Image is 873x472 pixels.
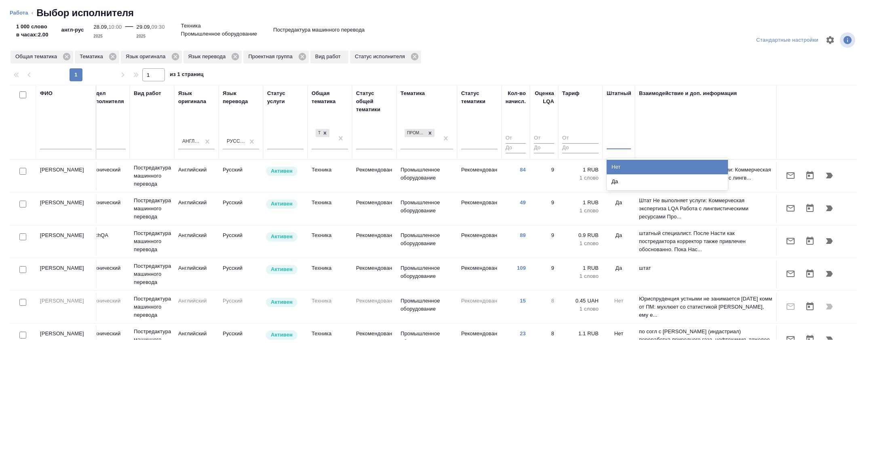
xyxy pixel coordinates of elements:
[352,260,396,288] td: Рекомендован
[562,174,599,182] p: 1 слово
[271,233,293,241] p: Активен
[36,260,97,288] td: [PERSON_NAME]
[134,197,170,221] p: Постредактура машинного перевода
[352,227,396,256] td: Рекомендован
[312,89,348,106] div: Общая тематика
[781,264,800,284] button: Отправить предложение о работе
[181,22,201,30] p: Техника
[457,260,502,288] td: Рекомендован
[520,167,526,173] a: 84
[19,168,26,175] input: Выбери исполнителей, чтобы отправить приглашение на работу
[121,51,182,63] div: Язык оригинала
[562,133,599,144] input: От
[174,195,219,223] td: Английский
[603,293,635,321] td: Нет
[219,195,263,223] td: Русский
[19,332,26,339] input: Выбери исполнителей, чтобы отправить приглашение на работу
[93,24,108,30] p: 28.09,
[639,295,772,319] p: Юриспруденция устными не занимается [DATE] комм от ПМ: мухлюет со статистикой [PERSON_NAME], ему ...
[404,128,435,138] div: Промышленное оборудование
[19,233,26,240] input: Выбери исполнителей, чтобы отправить приглашение на работу
[315,53,344,61] p: Вид работ
[820,231,839,251] button: Продолжить
[243,51,308,63] div: Проектная группа
[85,260,130,288] td: Технический
[134,89,161,97] div: Вид работ
[754,34,820,47] div: split button
[85,293,130,321] td: Технический
[271,331,293,339] p: Активен
[223,89,259,106] div: Язык перевода
[530,326,558,354] td: 8
[603,260,635,288] td: Да
[174,162,219,190] td: Английский
[267,89,304,106] div: Статус услуги
[534,133,554,144] input: От
[170,70,204,81] span: из 1 страниц
[151,24,164,30] p: 09:30
[781,199,800,218] button: Отправить предложение о работе
[639,89,737,97] div: Взаимодействие и доп. информация
[603,162,635,190] td: Да
[639,328,772,352] p: по согл c [PERSON_NAME] (индастриал) переработка природного газа, нефтехимия, тяжелое машинострое...
[401,264,453,280] p: Промышленное оборудование
[530,227,558,256] td: 9
[352,326,396,354] td: Рекомендован
[85,195,130,223] td: Технический
[562,305,599,313] p: 1 слово
[530,260,558,288] td: 9
[134,328,170,352] p: Постредактура машинного перевода
[134,164,170,188] p: Постредактура машинного перевода
[781,330,800,349] button: Отправить предложение о работе
[273,26,365,34] p: Постредактура машинного перевода
[520,232,526,238] a: 89
[219,260,263,288] td: Русский
[174,227,219,256] td: Английский
[355,53,408,61] p: Статус исполнителя
[248,53,295,61] p: Проектная группа
[174,326,219,354] td: Английский
[639,264,772,272] p: штат
[36,195,97,223] td: [PERSON_NAME]
[607,160,728,174] div: Нет
[820,30,840,50] span: Настроить таблицу
[607,89,631,97] div: Штатный
[183,51,242,63] div: Язык перевода
[457,227,502,256] td: Рекомендован
[10,10,28,16] a: Работа
[40,89,53,97] div: ФИО
[457,195,502,223] td: Рекомендован
[520,330,526,337] a: 23
[562,264,599,272] p: 1 RUB
[308,227,352,256] td: Техника
[85,162,130,190] td: Технический
[457,293,502,321] td: Рекомендован
[457,326,502,354] td: Рекомендован
[800,330,820,349] button: Открыть календарь загрузки
[19,266,26,273] input: Выбери исполнителей, чтобы отправить приглашение на работу
[308,293,352,321] td: Техника
[350,51,421,63] div: Статус исполнителя
[80,53,106,61] p: Тематика
[405,129,426,138] div: Промышленное оборудование
[174,293,219,321] td: Английский
[603,195,635,223] td: Да
[562,89,580,97] div: Тариф
[534,89,554,106] div: Оценка LQA
[308,326,352,354] td: Техника
[308,195,352,223] td: Техника
[800,166,820,185] button: Открыть календарь загрузки
[639,197,772,221] p: Штат Не выполняет услуги: Коммерческая экспертиза LQA Работа с лингвистическими ресурсами Про...
[178,89,215,106] div: Язык оригинала
[457,162,502,190] td: Рекомендован
[315,128,330,138] div: Техника
[219,162,263,190] td: Русский
[36,293,97,321] td: [PERSON_NAME]
[36,326,97,354] td: [PERSON_NAME]
[562,207,599,215] p: 1 слово
[840,32,857,48] span: Посмотреть информацию
[134,262,170,286] p: Постредактура машинного перевода
[10,6,863,19] nav: breadcrumb
[126,53,169,61] p: Язык оригинала
[639,229,772,254] p: штатный специалист. После Насти как постредактора корректор также привлечен обоснованно. Пока Нас...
